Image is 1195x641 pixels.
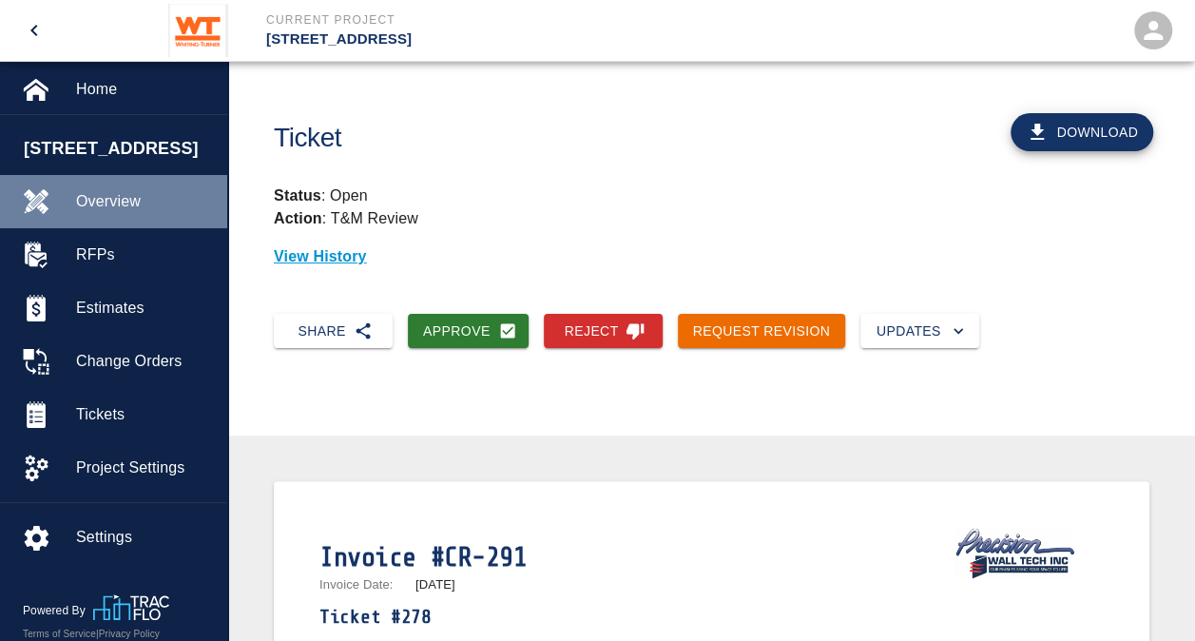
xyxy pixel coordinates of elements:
span: Settings [76,526,212,549]
button: Updates [860,314,979,349]
strong: Action [274,210,322,226]
p: [STREET_ADDRESS] [266,29,701,50]
h1: Ticket #278 [319,606,835,628]
a: Terms of Service [23,629,96,639]
button: open drawer [11,8,57,53]
span: | [96,629,99,639]
span: Tickets [76,403,212,426]
p: Current Project [266,11,701,29]
iframe: Chat Widget [878,436,1195,641]
p: View History [274,245,1149,268]
p: Powered By [23,602,93,619]
strong: Status [274,187,321,204]
button: Reject [544,314,663,349]
h1: Invoice #CR-291 [319,542,835,573]
img: Whiting-Turner [168,4,228,57]
p: [DATE] [415,578,455,591]
button: Approve [408,314,529,349]
a: Privacy Policy [99,629,160,639]
h1: Ticket [274,123,779,154]
p: Invoice Date: [319,578,408,591]
span: Home [76,78,212,101]
span: Overview [76,190,212,213]
span: Change Orders [76,350,212,373]
span: Estimates [76,297,212,320]
button: Download [1011,113,1153,151]
button: Share [274,314,393,349]
span: RFPs [76,243,212,266]
img: TracFlo [93,594,169,620]
p: : T&M Review [274,210,418,226]
span: [STREET_ADDRESS] [24,136,218,162]
span: Project Settings [76,456,212,479]
button: Request Revision [678,314,846,349]
p: : Open [274,185,1149,207]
